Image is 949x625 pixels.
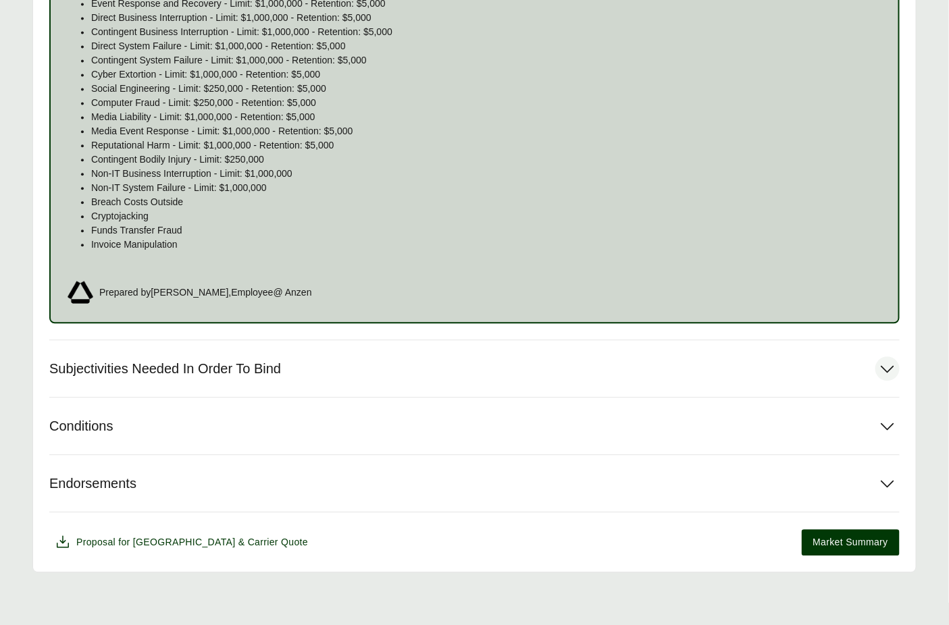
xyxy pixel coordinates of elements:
button: Market Summary [802,529,900,555]
button: Subjectivities Needed In Order To Bind [49,340,900,397]
p: Non-IT System Failure - Limit: $1,000,000 [91,181,882,195]
span: Prepared by [PERSON_NAME] , Employee @ Anzen [99,286,312,300]
p: Invoice Manipulation [91,238,882,252]
span: [GEOGRAPHIC_DATA] [133,537,236,547]
p: Direct Business Interruption - Limit: $1,000,000 - Retention: $5,000 [91,11,882,25]
button: Conditions [49,398,900,454]
p: Contingent Bodily Injury - Limit: $250,000 [91,153,882,167]
span: Proposal for [76,535,308,549]
p: Non-IT Business Interruption - Limit: $1,000,000 [91,167,882,181]
p: Computer Fraud - Limit: $250,000 - Retention: $5,000 [91,96,882,110]
button: Endorsements [49,455,900,512]
span: Market Summary [813,535,888,549]
button: Proposal for [GEOGRAPHIC_DATA] & Carrier Quote [49,528,313,555]
p: Media Liability - Limit: $1,000,000 - Retention: $5,000 [91,110,882,124]
p: Media Event Response - Limit: $1,000,000 - Retention: $5,000 [91,124,882,138]
p: Direct System Failure - Limit: $1,000,000 - Retention: $5,000 [91,39,882,53]
p: Reputational Harm - Limit: $1,000,000 - Retention: $5,000 [91,138,882,153]
p: Funds Transfer Fraud [91,223,882,238]
p: Cryptojacking [91,209,882,223]
span: Endorsements [49,475,136,492]
p: Breach Costs Outside [91,195,882,209]
span: & Carrier Quote [238,537,308,547]
p: Contingent System Failure - Limit: $1,000,000 - Retention: $5,000 [91,53,882,67]
p: Contingent Business Interruption - Limit: $1,000,000 - Retention: $5,000 [91,25,882,39]
span: Conditions [49,418,113,435]
p: Social Engineering - Limit: $250,000 - Retention: $5,000 [91,82,882,96]
span: Subjectivities Needed In Order To Bind [49,360,281,377]
p: Cyber Extortion - Limit: $1,000,000 - Retention: $5,000 [91,67,882,82]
